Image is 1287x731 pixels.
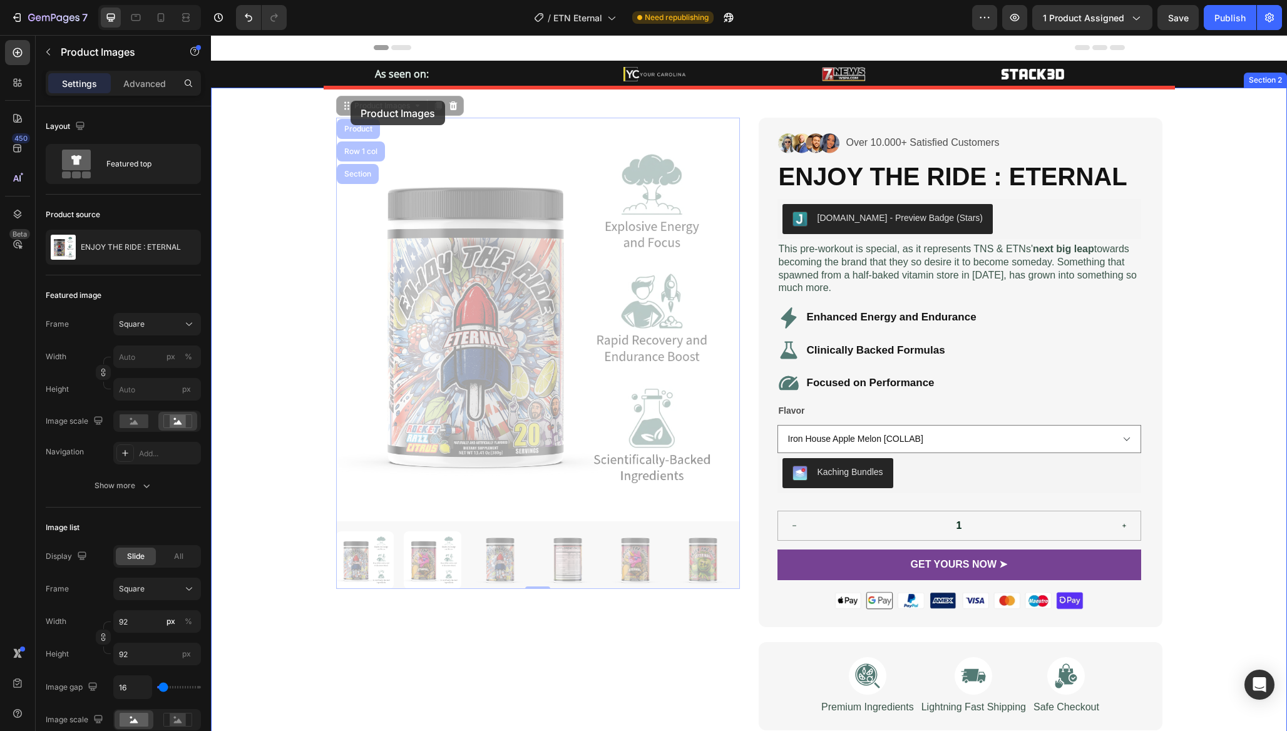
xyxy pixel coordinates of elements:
[114,676,151,698] input: Auto
[1157,5,1199,30] button: Save
[1043,11,1124,24] span: 1 product assigned
[46,474,201,497] button: Show more
[1168,13,1189,23] span: Save
[46,384,69,395] label: Height
[113,378,201,401] input: px
[51,235,76,260] img: product feature img
[119,319,145,330] span: Square
[5,5,93,30] button: 7
[46,548,90,565] div: Display
[46,351,66,362] label: Width
[46,522,79,533] div: Image list
[113,578,201,600] button: Square
[1214,11,1246,24] div: Publish
[211,35,1287,731] iframe: Design area
[46,712,106,728] div: Image scale
[46,616,66,627] label: Width
[182,384,191,394] span: px
[123,77,166,90] p: Advanced
[12,133,30,143] div: 450
[113,313,201,335] button: Square
[236,5,287,30] div: Undo/Redo
[163,614,178,629] button: %
[1244,670,1274,700] div: Open Intercom Messenger
[46,583,69,595] label: Frame
[1032,5,1152,30] button: 1 product assigned
[113,345,201,368] input: px%
[181,614,196,629] button: px
[46,413,106,430] div: Image scale
[46,209,100,220] div: Product source
[61,44,167,59] p: Product Images
[182,649,191,658] span: px
[553,11,602,24] span: ETN Eternal
[185,351,192,362] div: %
[81,243,181,252] p: ENJOY THE RIDE : ETERNAL
[46,446,84,458] div: Navigation
[82,10,88,25] p: 7
[167,616,175,627] div: px
[46,290,101,301] div: Featured image
[174,551,183,562] span: All
[95,479,153,492] div: Show more
[46,319,69,330] label: Frame
[185,616,192,627] div: %
[1204,5,1256,30] button: Publish
[9,229,30,239] div: Beta
[181,349,196,364] button: px
[46,679,100,696] div: Image gap
[163,349,178,364] button: %
[113,610,201,633] input: px%
[113,643,201,665] input: px
[139,448,198,459] div: Add...
[46,118,88,135] div: Layout
[167,351,175,362] div: px
[62,77,97,90] p: Settings
[119,583,145,595] span: Square
[548,11,551,24] span: /
[645,12,709,23] span: Need republishing
[106,150,183,178] div: Featured top
[127,551,145,562] span: Slide
[46,648,69,660] label: Height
